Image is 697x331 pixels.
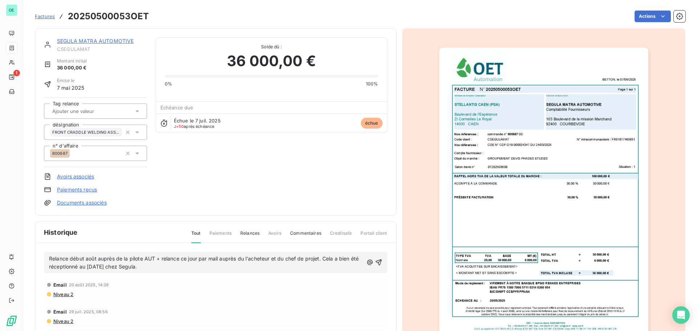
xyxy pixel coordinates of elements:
span: Tout [191,230,201,243]
span: 0% [165,81,172,87]
span: 1 [13,70,20,76]
span: 800687 [52,151,68,156]
span: Avoirs [268,230,281,242]
span: Émise le [57,77,85,84]
span: CSEGULAMAT [57,46,147,52]
span: Email [53,282,67,288]
span: Relance début août auprès de la pilote AUT + relance ce jour par mail auprès du l'acheteur et du ... [49,255,360,270]
a: 1 [6,71,17,83]
span: Montant initial [57,58,87,64]
span: Relances [240,230,260,242]
span: Historique [44,227,78,237]
span: Portail client [360,230,387,242]
h3: 20250500053OET [68,10,149,23]
span: Échue le 7 juil. 2025 [174,118,221,124]
span: 29 juil. 2025, 08:56 [69,310,108,314]
a: SEGULA MATRA AUTOMOTIVE [57,38,134,44]
button: Actions [635,11,671,22]
span: Échéance due [160,105,193,110]
input: Ajouter une valeur [52,108,125,114]
span: 100% [366,81,378,87]
span: Niveau 2 [53,291,73,297]
span: Paiements [209,230,232,242]
span: 36 000,00 € [227,50,316,72]
div: OE [6,4,17,16]
span: Niveau 2 [53,318,73,324]
div: Open Intercom Messenger [672,306,690,324]
a: Paiements reçus [57,186,97,193]
span: FRONT CRADDLE WELDING ASSEMBLY [52,130,120,134]
img: Logo LeanPay [6,315,17,327]
span: échue [361,118,383,129]
span: 7 mai 2025 [57,84,85,92]
a: Factures [35,13,55,20]
span: Email [53,309,67,315]
span: Commentaires [290,230,321,242]
span: après échéance [174,124,215,129]
span: Factures [35,13,55,19]
span: 36 000,00 € [57,64,87,72]
a: Documents associés [57,199,107,206]
span: 20 août 2025, 14:39 [69,283,109,287]
span: Creditsafe [330,230,352,242]
span: Solde dû : [165,44,378,50]
a: Avoirs associés [57,173,94,180]
span: J+50 [174,124,184,129]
